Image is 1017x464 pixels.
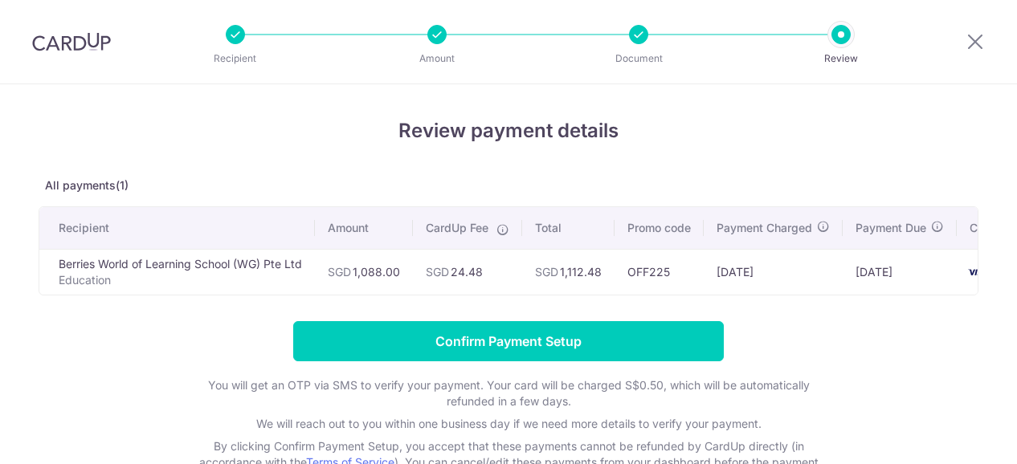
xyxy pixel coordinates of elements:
th: Promo code [615,207,704,249]
h4: Review payment details [39,116,978,145]
td: 1,112.48 [522,249,615,295]
span: CardUp Fee [426,220,488,236]
span: SGD [426,265,449,279]
td: [DATE] [843,249,957,295]
input: Confirm Payment Setup [293,321,724,361]
p: We will reach out to you within one business day if we need more details to verify your payment. [187,416,830,432]
p: Amount [378,51,496,67]
span: SGD [328,265,351,279]
th: Amount [315,207,413,249]
p: You will get an OTP via SMS to verify your payment. Your card will be charged S$0.50, which will ... [187,377,830,409]
p: All payments(1) [39,177,978,193]
span: Payment Due [856,220,926,236]
td: 24.48 [413,249,522,295]
td: 1,088.00 [315,249,413,295]
td: OFF225 [615,249,704,295]
p: Education [59,272,302,288]
img: CardUp [32,32,111,51]
th: Total [522,207,615,249]
p: Review [782,51,901,67]
th: Recipient [39,207,315,249]
td: [DATE] [704,249,843,295]
img: <span class="translation_missing" title="translation missing: en.account_steps.new_confirm_form.b... [962,263,994,282]
span: Payment Charged [717,220,812,236]
span: SGD [535,265,558,279]
p: Document [579,51,698,67]
p: Recipient [176,51,295,67]
td: Berries World of Learning School (WG) Pte Ltd [39,249,315,295]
